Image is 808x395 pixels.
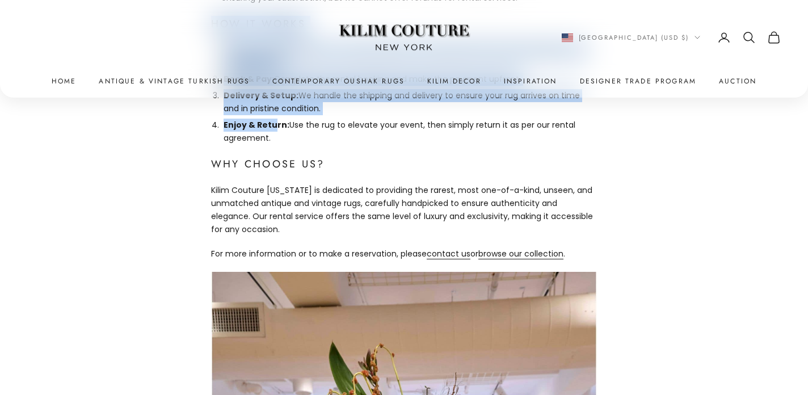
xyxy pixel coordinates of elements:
a: Home [52,75,77,87]
li: Use the rug to elevate your event, then simply return it as per our rental agreement. [221,119,597,145]
img: United States [562,33,573,42]
span: [GEOGRAPHIC_DATA] (USD $) [579,32,689,43]
p: For more information or to make a reservation, please or . [211,247,597,260]
a: Auction [719,75,756,87]
a: Inspiration [504,75,557,87]
nav: Primary navigation [27,75,781,87]
summary: Kilim Decor [427,75,481,87]
strong: Enjoy & Return: [224,119,289,131]
p: Kilim Couture [US_STATE] is dedicated to providing the rarest, most one-of-a-kind, unseen, and un... [211,184,597,236]
h4: Why Choose Us? [211,156,597,173]
img: Logo of Kilim Couture New York [333,11,475,65]
button: Change country or currency [562,32,701,43]
a: Designer Trade Program [580,75,697,87]
a: Antique & Vintage Turkish Rugs [99,75,250,87]
li: We handle the shipping and delivery to ensure your rug arrives on time and in pristine condition. [221,89,597,115]
a: browse our collection [478,248,563,259]
a: Contemporary Oushak Rugs [272,75,405,87]
a: contact us [427,248,470,259]
nav: Secondary navigation [562,31,781,44]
